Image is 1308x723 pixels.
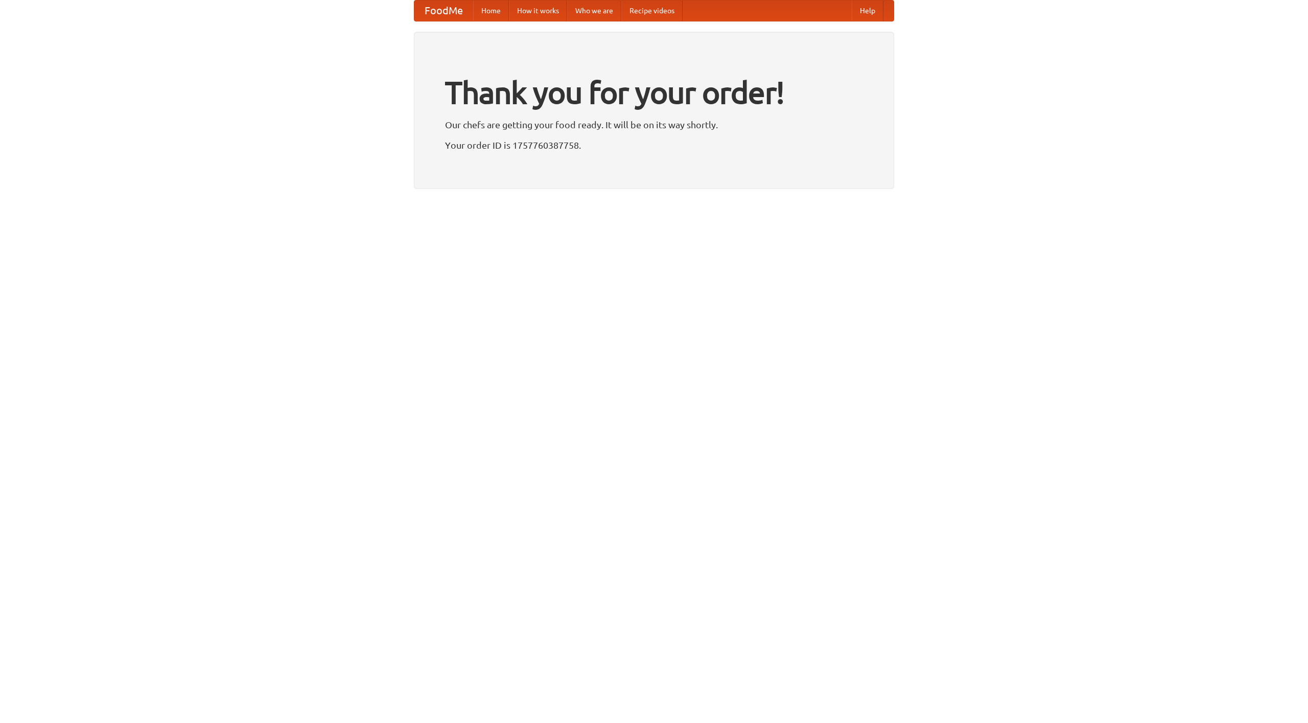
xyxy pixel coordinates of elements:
a: Help [852,1,883,21]
a: Recipe videos [621,1,683,21]
a: Home [473,1,509,21]
h1: Thank you for your order! [445,68,863,117]
p: Your order ID is 1757760387758. [445,137,863,153]
p: Our chefs are getting your food ready. It will be on its way shortly. [445,117,863,132]
a: Who we are [567,1,621,21]
a: FoodMe [414,1,473,21]
a: How it works [509,1,567,21]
